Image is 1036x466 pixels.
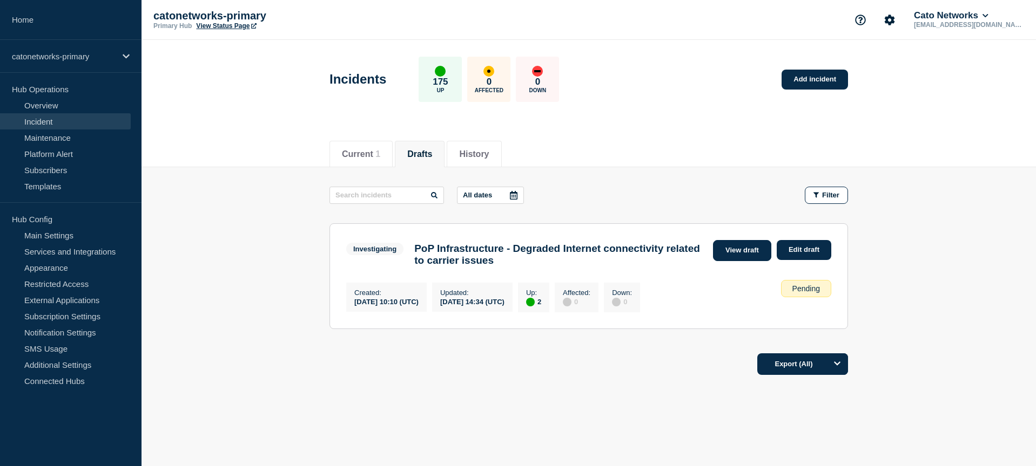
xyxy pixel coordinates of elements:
button: Export (All) [757,353,848,375]
p: 0 [535,77,540,87]
button: All dates [457,187,524,204]
a: Edit draft [777,240,831,260]
button: Filter [805,187,848,204]
div: up [435,66,446,77]
p: [EMAIL_ADDRESS][DOMAIN_NAME] [912,21,1024,29]
p: Up [436,87,444,93]
button: Account settings [878,9,901,31]
span: Investigating [346,243,403,255]
div: down [532,66,543,77]
p: catonetworks-primary [153,10,369,22]
a: View draft [713,240,771,261]
div: affected [483,66,494,77]
div: [DATE] 10:10 (UTC) [354,297,419,306]
p: All dates [463,191,492,199]
a: View Status Page [196,22,256,30]
p: Down [529,87,547,93]
div: Pending [781,280,831,297]
p: Primary Hub [153,22,192,30]
button: History [459,149,489,159]
p: Updated : [440,289,504,297]
button: Cato Networks [912,10,991,21]
button: Support [849,9,872,31]
p: 0 [487,77,492,87]
p: Up : [526,289,541,297]
div: disabled [612,298,621,306]
div: 2 [526,297,541,306]
p: Affected : [563,289,590,297]
button: Drafts [407,149,432,159]
p: 175 [433,77,448,87]
div: 0 [612,297,632,306]
p: Created : [354,289,419,297]
div: [DATE] 14:34 (UTC) [440,297,504,306]
input: Search incidents [329,187,444,204]
div: disabled [563,298,571,306]
a: Add incident [782,70,848,90]
span: Filter [822,191,839,199]
div: up [526,298,535,306]
p: catonetworks-primary [12,52,116,61]
p: Affected [475,87,503,93]
button: Options [826,353,848,375]
span: 1 [375,149,380,159]
div: 0 [563,297,590,306]
h3: PoP Infrastructure - Degraded Internet connectivity related to carrier issues [414,243,708,266]
h1: Incidents [329,72,386,87]
p: Down : [612,289,632,297]
button: Current 1 [342,149,380,159]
